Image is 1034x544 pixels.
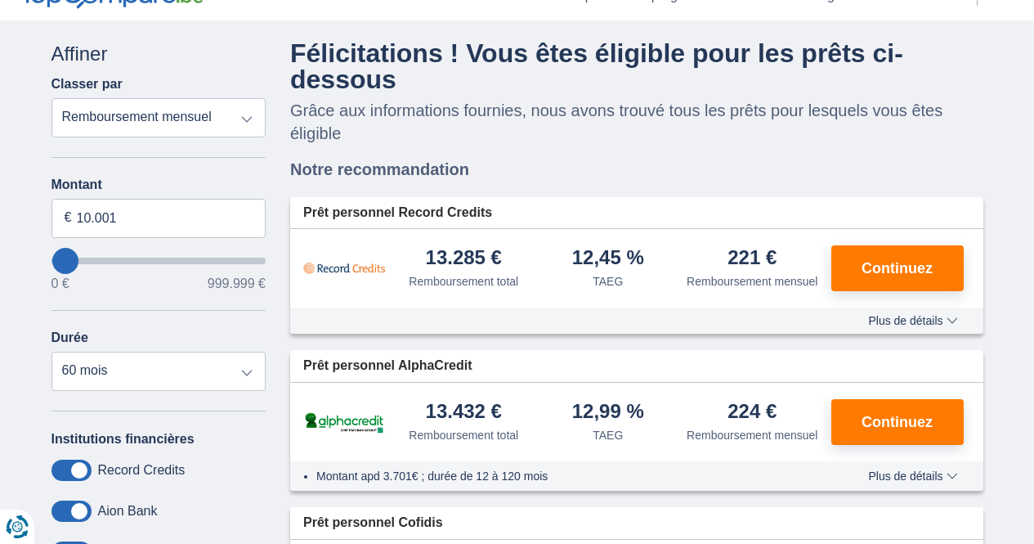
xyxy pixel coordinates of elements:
div: TAEG [593,427,623,443]
div: Affiner [51,40,266,68]
div: Remboursement total [409,273,518,290]
button: Continuez [831,245,964,291]
li: Montant apd 3.701€ ; durée de 12 à 120 mois [316,468,821,484]
div: 13.285 € [426,248,502,270]
div: TAEG [593,273,623,290]
span: Prêt personnel Cofidis [303,514,443,533]
div: Remboursement mensuel [687,427,817,443]
button: Continuez [831,399,964,445]
h4: Félicitations ! Vous êtes éligible pour les prêts ci-dessous [290,40,983,92]
span: 0 € [51,277,69,290]
img: pret personnel AlphaCredit [303,410,385,435]
button: Plus de détails [856,314,969,327]
span: Prêt personnel AlphaCredit [303,357,472,375]
label: Record Credits [98,463,186,478]
div: 12,99 % [572,402,644,424]
span: Plus de détails [868,315,957,326]
label: Classer par [51,77,123,92]
div: 221 € [727,248,777,270]
label: Aion Bank [98,504,158,519]
div: Remboursement mensuel [687,273,817,290]
input: wantToBorrow [51,258,266,264]
label: Institutions financières [51,432,195,447]
div: Remboursement total [409,427,518,443]
div: 13.432 € [426,402,502,424]
p: Grâce aux informations fournies, nous avons trouvé tous les prêts pour lesquels vous êtes éligible [290,99,983,145]
span: Continuez [862,261,933,276]
label: Durée [51,330,88,345]
span: € [65,209,72,227]
button: Plus de détails [856,470,969,483]
span: Plus de détails [868,470,957,482]
label: Montant [51,178,266,192]
img: pret personnel Record Credits [303,248,385,289]
div: 224 € [727,402,777,424]
div: 12,45 % [572,248,644,270]
span: 999.999 € [208,277,266,290]
span: Prêt personnel Record Credits [303,204,492,223]
span: Continuez [862,415,933,429]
